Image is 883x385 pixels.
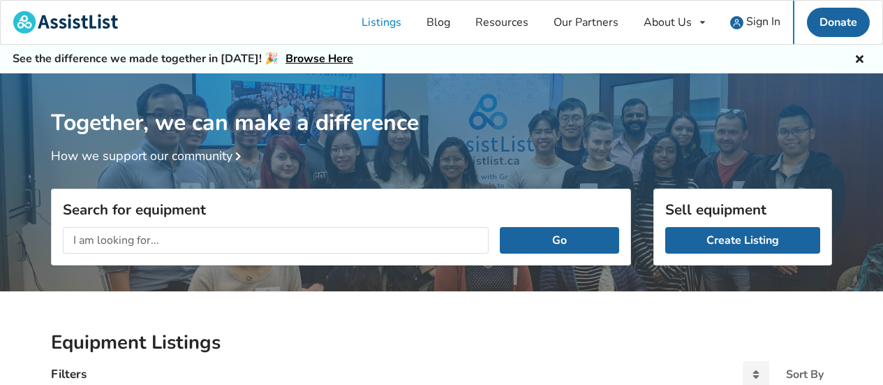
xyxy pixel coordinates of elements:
a: Blog [414,1,463,44]
div: About Us [644,17,692,28]
a: user icon Sign In [718,1,793,44]
a: Our Partners [541,1,631,44]
h3: Search for equipment [63,201,619,219]
span: Sign In [746,14,780,29]
h1: Together, we can make a difference [51,73,832,137]
a: Donate [807,8,870,37]
img: assistlist-logo [13,11,118,34]
a: Resources [463,1,541,44]
h3: Sell equipment [665,201,820,219]
a: Listings [349,1,414,44]
a: How we support our community [51,147,246,164]
button: Go [500,227,619,254]
input: I am looking for... [63,227,489,254]
div: Sort By [786,369,824,380]
img: user icon [730,16,743,29]
h5: See the difference we made together in [DATE]! 🎉 [13,52,353,66]
h4: Filters [51,366,87,382]
a: Create Listing [665,227,820,254]
h2: Equipment Listings [51,330,832,355]
a: Browse Here [285,51,353,66]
